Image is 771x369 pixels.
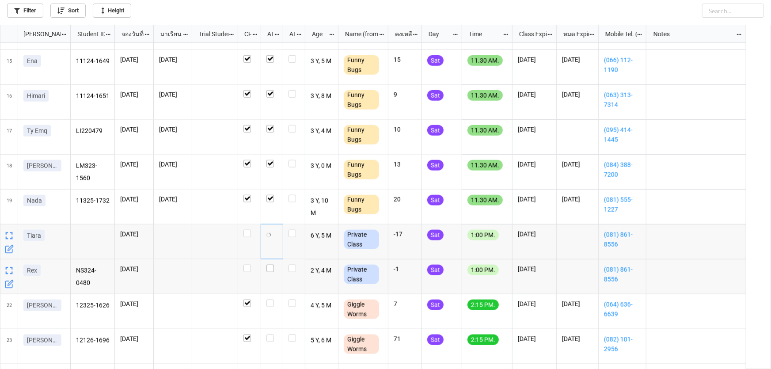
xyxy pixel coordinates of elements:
p: [DATE] [518,125,551,134]
div: Sat [427,230,444,240]
p: [DATE] [562,90,593,99]
p: [DATE] [159,55,186,64]
p: [DATE] [518,55,551,64]
p: Ty Emq [27,126,47,135]
span: 19 [7,190,12,224]
p: NS324-0480 [76,265,110,289]
p: [DATE] [120,230,148,239]
p: 3 Y, 8 M [311,90,333,103]
p: [PERSON_NAME] [27,161,58,170]
p: 11124-1649 [76,55,110,68]
div: 11.30 AM. [467,90,503,101]
p: [DATE] [562,300,593,308]
p: 3 Y, 4 M [311,125,333,137]
a: (066) 112-1190 [604,55,641,75]
div: 11.30 AM. [467,160,503,171]
div: Private Class [344,265,379,284]
p: [DATE] [518,230,551,239]
div: Trial Student [194,29,228,39]
div: 2:15 PM. [467,335,499,345]
div: Class Expiration [514,29,547,39]
p: -1 [394,265,416,274]
p: [DATE] [120,265,148,274]
p: Nada [27,196,42,205]
div: Notes [648,29,737,39]
p: 4 Y, 5 M [311,300,333,312]
p: [DATE] [120,195,148,204]
a: (081) 861-8556 [604,265,641,284]
p: [DATE] [120,55,148,64]
span: 22 [7,294,12,329]
div: 2:15 PM. [467,300,499,310]
p: 12325-1626 [76,300,110,312]
p: [DATE] [159,195,186,204]
p: [DATE] [562,335,593,343]
div: Funny Bugs [344,90,379,110]
div: หมด Expired date (from [PERSON_NAME] Name) [558,29,589,39]
p: [DATE] [518,265,551,274]
div: 11.30 AM. [467,195,503,205]
span: 18 [7,155,12,189]
a: (084) 388-7200 [604,160,641,179]
p: [DATE] [120,335,148,343]
div: คงเหลือ (from Nick Name) [390,29,413,39]
p: LM323-1560 [76,160,110,184]
div: grid [0,25,71,43]
a: (095) 414-1445 [604,125,641,145]
a: (081) 555-1227 [604,195,641,214]
div: CF [239,29,252,39]
div: Sat [427,160,444,171]
div: Funny Bugs [344,55,379,75]
span: 17 [7,120,12,154]
div: ATK [284,29,296,39]
div: Private Class [344,230,379,249]
p: 10 [394,125,416,134]
p: [DATE] [120,125,148,134]
div: Time [463,29,503,39]
p: 7 [394,300,416,308]
div: Mobile Tel. (from Nick Name) [600,29,637,39]
div: 11.30 AM. [467,125,503,136]
p: 3 Y, 10 M [311,195,333,219]
p: [DATE] [518,195,551,204]
a: (082) 101-2956 [604,335,641,354]
div: ATT [262,29,274,39]
div: Sat [427,265,444,275]
p: -17 [394,230,416,239]
a: (064) 636-6639 [604,300,641,319]
p: Tiara [27,231,41,240]
a: (081) 861-8556 [604,230,641,249]
div: มาเรียน [155,29,183,39]
p: [DATE] [518,335,551,343]
p: [DATE] [120,300,148,308]
div: Sat [427,195,444,205]
p: [DATE] [518,90,551,99]
p: [DATE] [159,125,186,134]
p: 13 [394,160,416,169]
a: (063) 313-7314 [604,90,641,110]
div: Day [423,29,452,39]
p: [DATE] [562,160,593,169]
p: [DATE] [562,195,593,204]
a: Sort [50,4,86,18]
p: [DATE] [562,55,593,64]
div: Funny Bugs [344,125,379,145]
span: 16 [7,85,12,119]
p: 11325-1732 [76,195,110,207]
div: Sat [427,55,444,66]
p: 71 [394,335,416,343]
div: Name (from Class) [340,29,379,39]
p: 20 [394,195,416,204]
div: Age [307,29,329,39]
div: Funny Bugs [344,160,379,179]
p: Ena [27,57,38,65]
div: 11.30 AM. [467,55,503,66]
p: 5 Y, 6 M [311,335,333,347]
div: Giggle Worms [344,335,379,354]
p: [DATE] [120,160,148,169]
div: Sat [427,90,444,101]
p: [PERSON_NAME] [27,336,58,345]
a: Height [93,4,131,18]
div: Student ID (from [PERSON_NAME] Name) [72,29,105,39]
div: จองวันที่ [116,29,144,39]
